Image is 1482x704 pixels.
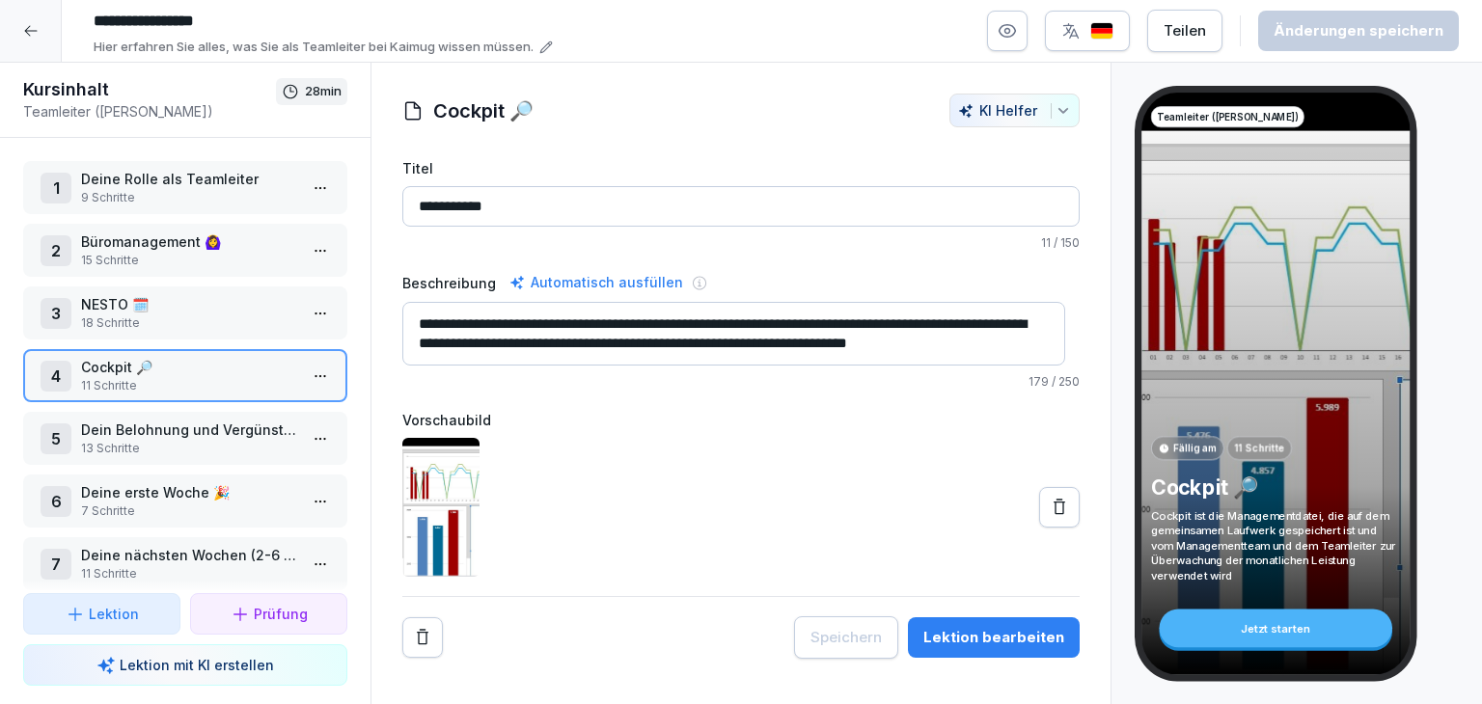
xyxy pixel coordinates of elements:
[908,617,1080,658] button: Lektion bearbeiten
[23,78,276,101] h1: Kursinhalt
[41,486,71,517] div: 6
[81,377,297,394] p: 11 Schritte
[23,286,347,339] div: 3NESTO 🗓️18 Schritte
[402,617,443,658] button: Remove
[923,627,1064,648] div: Lektion bearbeiten
[23,593,180,635] button: Lektion
[81,252,297,269] p: 15 Schritte
[1090,22,1113,41] img: de.svg
[81,545,297,565] p: Deine nächsten Wochen (2-6 Wochen)🚀
[23,349,347,402] div: 4Cockpit 🔎​11 Schritte
[94,38,534,57] p: Hier erfahren Sie alles, was Sie als Teamleiter bei Kaimug wissen müssen.
[41,549,71,580] div: 7
[1164,20,1206,41] div: Teilen
[810,627,882,648] div: Speichern
[402,373,1080,391] p: / 250
[89,604,139,624] p: Lektion
[1029,374,1049,389] span: 179
[23,644,347,686] button: Lektion mit KI erstellen
[41,235,71,266] div: 2
[81,502,297,520] p: 7 Schritte
[1274,20,1443,41] div: Änderungen speichern
[81,440,297,457] p: 13 Schritte
[1041,235,1051,250] span: 11
[1151,508,1401,583] p: Cockpit ist die Managementdatei, die auf dem gemeinsamen Laufwerk gespeichert ist und vom Managem...
[402,410,1080,430] label: Vorschaubild
[254,604,308,624] p: Prüfung
[41,173,71,203] div: 1
[402,273,496,293] label: Beschreibung
[41,423,71,454] div: 5
[23,412,347,465] div: 5Dein Belohnung und Vergünstigungen 🎉​13 Schritte
[402,438,480,577] img: clptwjkys000a356yf24eghbg.jpg
[1151,474,1401,500] p: Cockpit 🔎​
[433,96,534,125] h1: Cockpit 🔎​
[23,101,276,122] p: Teamleiter ([PERSON_NAME])
[1234,441,1284,455] p: 11 Schritte
[23,474,347,528] div: 6Deine erste Woche 🎉7 Schritte
[81,420,297,440] p: Dein Belohnung und Vergünstigungen 🎉​
[1147,10,1222,52] button: Teilen
[81,482,297,502] p: Deine erste Woche 🎉
[81,231,297,252] p: Büromanagement 🙆‍♀️
[1157,110,1298,124] p: Teamleiter ([PERSON_NAME])
[81,357,297,377] p: Cockpit 🔎​
[794,616,898,659] button: Speichern
[81,565,297,582] p: 11 Schritte
[305,82,342,101] p: 28 min
[81,294,297,314] p: NESTO 🗓️
[402,234,1080,252] p: / 150
[1258,11,1459,51] button: Änderungen speichern
[23,161,347,214] div: 1Deine Rolle als Teamleiter9 Schritte
[120,655,274,675] p: Lektion mit KI erstellen
[190,593,347,635] button: Prüfung
[41,298,71,329] div: 3
[23,537,347,590] div: 7Deine nächsten Wochen (2-6 Wochen)🚀11 Schritte
[23,224,347,277] div: 2Büromanagement 🙆‍♀️15 Schritte
[402,158,1080,178] label: Titel
[1173,441,1217,455] p: Fällig am
[81,189,297,206] p: 9 Schritte
[958,102,1071,119] div: KI Helfer
[81,169,297,189] p: Deine Rolle als Teamleiter
[506,271,687,294] div: Automatisch ausfüllen
[1159,609,1392,648] div: Jetzt starten
[81,314,297,332] p: 18 Schritte
[949,94,1080,127] button: KI Helfer
[41,361,71,392] div: 4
